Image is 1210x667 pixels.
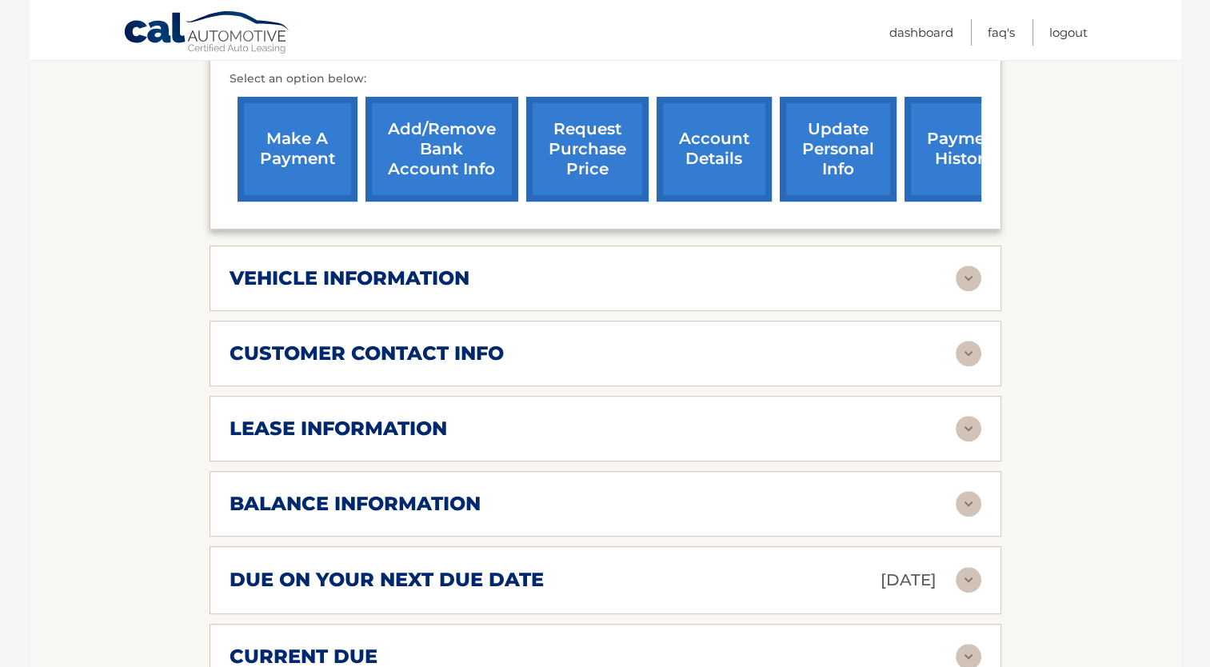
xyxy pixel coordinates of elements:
a: account details [657,97,772,202]
a: update personal info [780,97,897,202]
p: [DATE] [881,566,936,594]
a: Cal Automotive [123,10,291,57]
h2: vehicle information [230,266,469,290]
h2: customer contact info [230,341,504,365]
h2: due on your next due date [230,568,544,592]
img: accordion-rest.svg [956,567,981,593]
img: accordion-rest.svg [956,416,981,441]
a: Dashboard [889,19,953,46]
p: Select an option below: [230,70,981,89]
a: FAQ's [988,19,1015,46]
h2: balance information [230,492,481,516]
a: Add/Remove bank account info [365,97,518,202]
a: Logout [1049,19,1088,46]
img: accordion-rest.svg [956,491,981,517]
a: make a payment [238,97,357,202]
a: payment history [905,97,1024,202]
h2: lease information [230,417,447,441]
img: accordion-rest.svg [956,341,981,366]
img: accordion-rest.svg [956,266,981,291]
a: request purchase price [526,97,649,202]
